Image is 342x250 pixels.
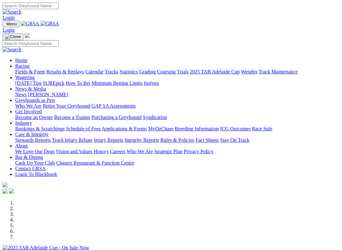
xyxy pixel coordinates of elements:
[3,47,22,53] img: Search
[54,115,90,120] a: Become a Trainer
[85,69,104,74] a: Calendar
[15,172,57,177] a: Login To Blackbook
[15,109,42,114] a: Get Involved
[15,92,27,97] a: News
[3,182,8,187] img: logo-grsa-white.png
[25,33,30,38] img: logo-grsa-white.png
[56,149,92,154] a: Vision and Values
[15,69,45,74] a: Fields & Form
[3,21,19,27] button: Toggle navigation
[127,149,153,154] a: Who We Are
[15,149,339,154] div: About
[15,149,54,154] a: We Love Our Dogs
[15,69,339,75] div: Racing
[148,126,174,131] a: MyOzChase
[15,58,28,63] a: Home
[15,86,46,91] a: News & Media
[9,189,14,194] img: twitter.svg
[92,103,136,109] a: GAP SA Assessments
[66,80,91,86] a: How To Bet
[6,22,17,26] span: Menu
[3,15,15,20] a: Login
[52,137,92,143] a: Track Injury Rebate
[15,154,43,160] a: Bar & Dining
[110,149,125,154] a: Careers
[144,80,159,86] a: Isolynx
[139,69,156,74] a: Grading
[102,126,147,131] a: Applications & Forms
[15,120,32,126] a: Industry
[190,69,240,74] a: 2025 TAB Adelaide Cup
[94,137,123,143] a: Injury Reports
[154,149,182,154] a: Strategic Plan
[220,137,249,143] a: Stay On Track
[3,3,59,9] input: Search
[124,137,159,143] a: Integrity Reports
[28,92,68,97] a: [PERSON_NAME]
[15,115,53,120] a: Become an Owner
[15,63,29,69] a: Racing
[43,103,90,109] a: Retire Your Greyhound
[120,69,138,74] a: Statistics
[21,21,39,27] img: GRSA
[15,115,339,120] div: Get Involved
[15,103,41,109] a: Who We Are
[3,40,59,47] input: Search
[160,137,194,143] a: Rules & Policies
[15,103,339,109] div: Greyhounds as Pets
[15,143,28,148] a: About
[56,160,134,166] a: Chasers Restaurant & Function Centre
[43,80,64,86] a: SUREpick
[177,69,188,74] a: Trials
[184,149,213,154] a: Privacy Policy
[143,115,167,120] a: Syndication
[252,126,272,131] a: Race Safe
[41,21,59,27] img: GRSA
[15,80,41,86] a: [DATE] Tips
[15,97,55,103] a: Greyhounds as Pets
[15,126,65,131] a: Bookings & Scratchings
[15,137,51,143] a: Stewards Reports
[3,189,8,194] img: facebook.svg
[66,126,100,131] a: Schedule of Fees
[15,166,46,171] a: Contact GRSA
[15,160,55,166] a: Cash Up Your Club
[15,160,339,166] div: Bar & Dining
[92,115,142,120] a: Purchasing a Greyhound
[157,69,176,74] a: Coursing
[241,69,257,74] a: Weights
[15,92,339,97] div: News & Media
[46,69,84,74] a: Results & Replays
[259,69,298,74] a: Track Maintenance
[15,137,339,143] div: Care & Integrity
[15,80,339,86] div: Wagering
[3,9,22,15] img: Search
[175,126,219,131] a: Breeding Information
[105,69,118,74] a: Tracks
[3,27,15,33] a: Login
[5,34,21,39] img: Close
[93,149,109,154] a: History
[15,126,339,132] div: Industry
[3,33,23,40] button: Toggle navigation
[92,80,142,86] a: Minimum Betting Limits
[15,132,49,137] a: Care & Integrity
[196,137,219,143] a: Fact Sheets
[15,75,35,80] a: Wagering
[220,126,250,131] a: ICG Outcomes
